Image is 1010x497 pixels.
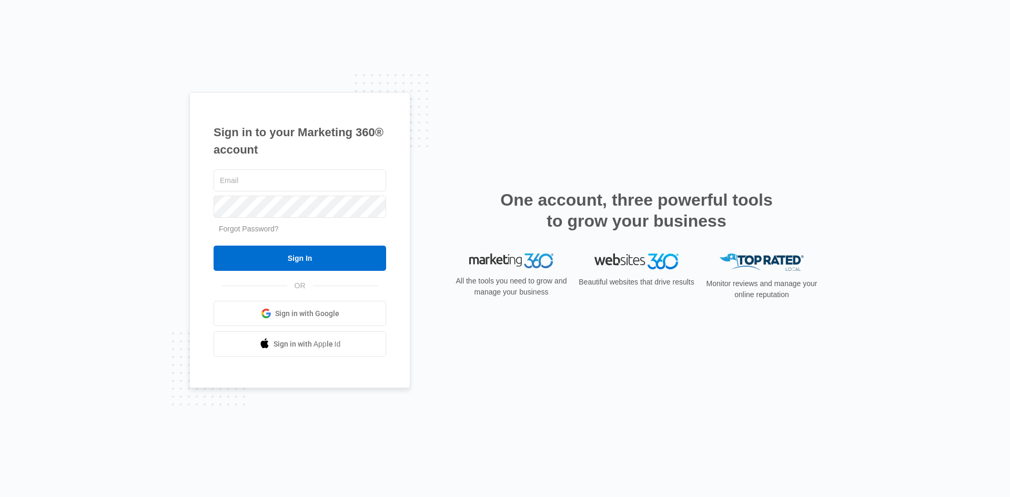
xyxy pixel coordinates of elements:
[274,339,341,350] span: Sign in with Apple Id
[214,331,386,357] a: Sign in with Apple Id
[497,189,776,231] h2: One account, three powerful tools to grow your business
[214,169,386,191] input: Email
[469,253,553,268] img: Marketing 360
[219,225,279,233] a: Forgot Password?
[594,253,679,269] img: Websites 360
[578,277,695,288] p: Beautiful websites that drive results
[214,246,386,271] input: Sign In
[720,253,804,271] img: Top Rated Local
[214,301,386,326] a: Sign in with Google
[452,276,570,298] p: All the tools you need to grow and manage your business
[214,124,386,158] h1: Sign in to your Marketing 360® account
[287,280,313,291] span: OR
[703,278,821,300] p: Monitor reviews and manage your online reputation
[275,308,339,319] span: Sign in with Google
